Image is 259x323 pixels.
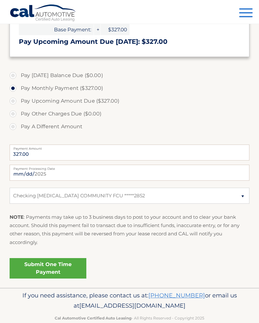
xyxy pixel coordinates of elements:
[55,316,131,320] strong: Cal Automotive Certified Auto Leasing
[94,24,100,35] span: +
[10,315,249,321] p: - All Rights Reserved - Copyright 2025
[10,95,249,107] label: Pay Upcoming Amount Due ($327.00)
[10,213,249,247] p: : Payments may take up to 3 business days to post to your account and to clear your bank account....
[148,292,205,299] a: [PHONE_NUMBER]
[10,4,77,23] a: Cal Automotive
[10,69,249,82] label: Pay [DATE] Balance Due ($0.00)
[101,24,129,35] span: $327.00
[10,290,249,311] p: If you need assistance, please contact us at: or email us at
[10,145,249,161] input: Payment Amount
[19,24,94,35] span: Base Payment:
[239,8,253,19] button: Menu
[10,165,249,181] input: Payment Date
[19,38,240,46] h3: Pay Upcoming Amount Due [DATE]: $327.00
[10,214,24,220] strong: NOTE
[10,120,249,133] label: Pay A Different Amount
[10,107,249,120] label: Pay Other Charges Due ($0.00)
[79,302,185,309] span: [EMAIL_ADDRESS][DOMAIN_NAME]
[10,145,249,150] label: Payment Amount
[10,258,86,279] a: Submit One Time Payment
[10,82,249,95] label: Pay Monthly Payment ($327.00)
[10,165,249,170] label: Payment Processing Date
